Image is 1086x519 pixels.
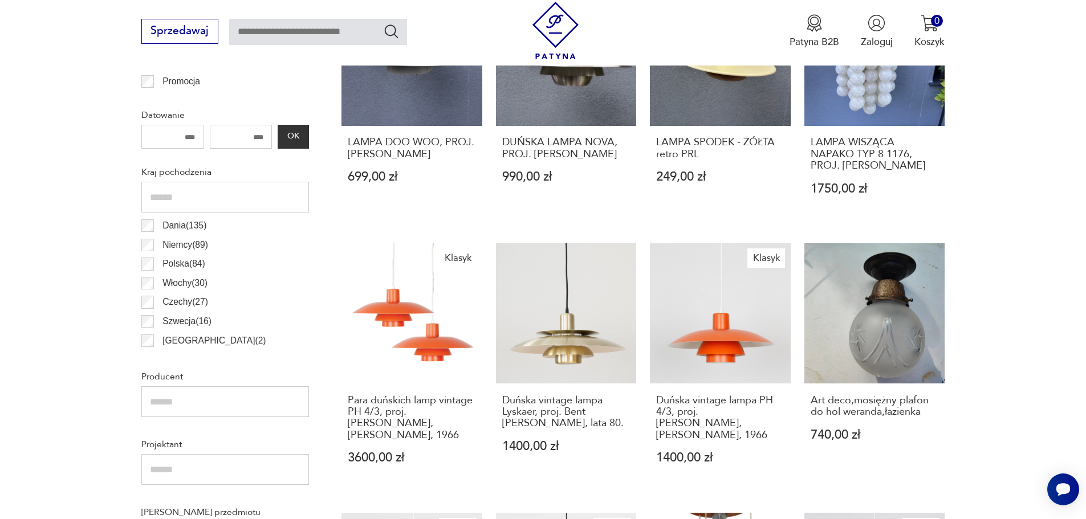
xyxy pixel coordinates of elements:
[868,14,885,32] img: Ikonka użytkownika
[527,2,584,59] img: Patyna - sklep z meblami i dekoracjami vintage
[790,14,839,48] button: Patyna B2B
[502,440,631,452] p: 1400,00 zł
[162,295,208,309] p: Czechy ( 27 )
[348,395,476,442] h3: Para duńskich lamp vintage PH 4/3, proj. [PERSON_NAME], [PERSON_NAME], 1966
[162,276,208,291] p: Włochy ( 30 )
[811,137,939,171] h3: LAMPA WISZĄCA NAPAKO TYP 8 1176, PROJ. [PERSON_NAME]
[141,27,218,36] a: Sprzedawaj
[348,171,476,183] p: 699,00 zł
[914,14,945,48] button: 0Koszyk
[656,395,784,442] h3: Duńska vintage lampa PH 4/3, proj. [PERSON_NAME], [PERSON_NAME], 1966
[162,333,266,348] p: [GEOGRAPHIC_DATA] ( 2 )
[162,218,206,233] p: Dania ( 135 )
[914,35,945,48] p: Koszyk
[861,35,893,48] p: Zaloguj
[806,14,823,32] img: Ikona medalu
[790,35,839,48] p: Patyna B2B
[141,437,309,452] p: Projektant
[141,369,309,384] p: Producent
[383,23,400,39] button: Szukaj
[141,165,309,179] p: Kraj pochodzenia
[811,183,939,195] p: 1750,00 zł
[162,314,211,329] p: Szwecja ( 16 )
[502,395,631,430] h3: Duńska vintage lampa Lyskaer, proj. Bent [PERSON_NAME], lata 80.
[162,74,200,89] p: Promocja
[790,14,839,48] a: Ikona medaluPatyna B2B
[656,137,784,160] h3: LAMPA SPODEK - ŻÓŁTA retro PRL
[502,171,631,183] p: 990,00 zł
[162,256,205,271] p: Polska ( 84 )
[804,243,945,491] a: Art deco,mosiężny plafon do hol weranda,łazienkaArt deco,mosiężny plafon do hol weranda,łazienka7...
[341,243,482,491] a: KlasykPara duńskich lamp vintage PH 4/3, proj. Poul Henningsen, Louis Poulsen, 1966Para duńskich ...
[502,137,631,160] h3: DUŃSKA LAMPA NOVA, PROJ. [PERSON_NAME]
[650,243,791,491] a: KlasykDuńska vintage lampa PH 4/3, proj. Poul Henningsen, Louis Poulsen, 1966Duńska vintage lampa...
[811,429,939,441] p: 740,00 zł
[141,108,309,122] p: Datowanie
[1047,473,1079,505] iframe: Smartsupp widget button
[656,171,784,183] p: 249,00 zł
[162,238,208,252] p: Niemcy ( 89 )
[348,137,476,160] h3: LAMPA DOO WOO, PROJ. [PERSON_NAME]
[931,15,943,27] div: 0
[656,452,784,464] p: 1400,00 zł
[921,14,938,32] img: Ikona koszyka
[496,243,637,491] a: Duńska vintage lampa Lyskaer, proj. Bent Nordsted, lata 80.Duńska vintage lampa Lyskaer, proj. Be...
[162,352,266,367] p: [GEOGRAPHIC_DATA] ( 2 )
[861,14,893,48] button: Zaloguj
[141,19,218,44] button: Sprzedawaj
[278,125,308,149] button: OK
[811,395,939,418] h3: Art deco,mosiężny plafon do hol weranda,łazienka
[348,452,476,464] p: 3600,00 zł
